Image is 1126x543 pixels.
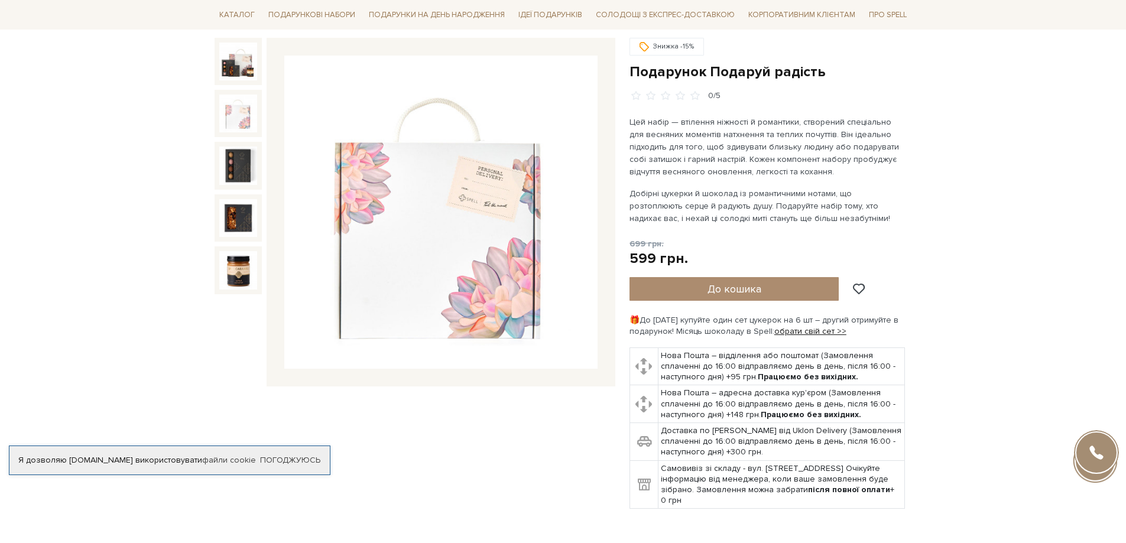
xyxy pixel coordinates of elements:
[629,38,704,56] div: Знижка -15%
[629,116,907,178] p: Цей набір — втілення ніжності й романтики, створений спеціально для весняних моментів натхнення т...
[629,187,907,225] p: Добірні цукерки й шоколад із романтичними нотами, що розтоплюють серце й радують душу. Подаруйте ...
[215,6,259,24] span: Каталог
[744,5,860,25] a: Корпоративним клієнтам
[629,63,912,81] h1: Подарунок Подаруй радість
[808,485,890,495] b: після повної оплати
[708,90,721,102] div: 0/5
[658,460,905,509] td: Самовивіз зі складу - вул. [STREET_ADDRESS] Очікуйте інформацію від менеджера, коли ваше замовлен...
[658,385,905,423] td: Нова Пошта – адресна доставка кур'єром (Замовлення сплаченні до 16:00 відправляємо день в день, п...
[219,95,257,132] img: Подарунок Подаруй радість
[219,147,257,184] img: Подарунок Подаруй радість
[708,282,761,295] span: До кошика
[284,56,598,369] img: Подарунок Подаруй радість
[658,347,905,385] td: Нова Пошта – відділення або поштомат (Замовлення сплаченні до 16:00 відправляємо день в день, піс...
[219,199,257,237] img: Подарунок Подаруй радість
[864,6,911,24] span: Про Spell
[758,372,858,382] b: Працюємо без вихідних.
[761,409,861,420] b: Працюємо без вихідних.
[629,249,688,268] div: 599 грн.
[264,6,360,24] span: Подарункові набори
[260,455,320,466] a: Погоджуюсь
[629,315,912,336] div: 🎁До [DATE] купуйте один сет цукерок на 6 шт – другий отримуйте в подарунок! Місяць шоколаду в Spell:
[629,239,664,249] span: 699 грн.
[202,455,256,465] a: файли cookie
[514,6,587,24] span: Ідеї подарунків
[774,326,846,336] a: обрати свій сет >>
[591,5,739,25] a: Солодощі з експрес-доставкою
[364,6,510,24] span: Подарунки на День народження
[9,455,330,466] div: Я дозволяю [DOMAIN_NAME] використовувати
[219,43,257,80] img: Подарунок Подаруй радість
[629,277,839,301] button: До кошика
[658,423,905,461] td: Доставка по [PERSON_NAME] від Uklon Delivery (Замовлення сплаченні до 16:00 відправляємо день в д...
[219,251,257,289] img: Подарунок Подаруй радість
